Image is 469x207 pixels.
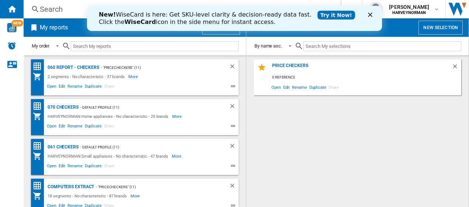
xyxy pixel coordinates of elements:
span: Duplicate [84,83,103,92]
div: My Assortment [33,112,46,121]
span: Duplicate [84,162,103,171]
div: Search [40,4,322,14]
h2: My reports [38,21,69,35]
span: NEW [11,20,23,27]
div: 060 report - Checkers [46,63,99,72]
div: By name asc. [254,43,282,49]
div: 061 Checkers [46,143,79,152]
span: Rename [291,82,308,92]
span: Duplicate [84,123,103,131]
div: 2 segments - No characteristic - 37 brands [46,72,128,81]
span: Share [103,83,116,92]
span: Open [46,83,58,92]
div: Price Matrix [33,141,46,151]
div: My Assortment [33,192,46,200]
input: Search My reports [71,41,239,51]
span: More [128,72,139,81]
span: Share [103,123,116,131]
span: Rename [66,83,83,92]
div: - Default profile (11) [79,103,214,112]
span: More [131,192,141,200]
span: Duplicate [308,82,327,92]
span: Rename [66,123,83,131]
div: Delete [229,182,239,192]
img: alerts-logo.svg [7,41,16,50]
div: My Assortment [33,72,46,81]
div: My order [32,43,49,49]
span: Edit [58,123,67,131]
div: 0 reference [270,73,461,82]
button: New selection [418,21,463,35]
div: Computers extract [46,182,94,192]
div: Delete [229,143,239,152]
input: Search My selections [303,41,461,51]
div: HARVEYNORMAN:Home appliances - No characteristic - 25 brands [46,112,172,121]
div: - "PriceCheckers" (11) [99,63,214,72]
div: Price Checkers [270,63,452,73]
b: HARVEYNORMAN [392,10,426,15]
span: Rename [66,162,83,171]
span: Edit [58,162,67,171]
div: Price Matrix [33,62,46,71]
span: Open [46,162,58,171]
div: Close [281,7,288,11]
span: Edit [282,82,291,92]
span: Open [46,123,58,131]
span: Edit [58,83,67,92]
img: wise-card.svg [7,23,17,32]
span: More [172,112,183,121]
div: Delete [229,63,239,72]
span: Share [327,82,340,92]
img: profile.jpg [368,2,383,17]
div: Delete [452,63,461,73]
div: - Default profile (11) [79,143,214,152]
span: Share [103,162,116,171]
div: Price Matrix [33,102,46,111]
iframe: Intercom live chat banner [87,6,382,31]
div: Delete [229,103,239,112]
span: [PERSON_NAME] [389,3,429,11]
div: Price Matrix [33,181,46,190]
span: More [172,152,183,161]
span: Open [270,82,282,92]
div: My Assortment [33,152,46,161]
div: HARVEYNORMAN:Small appliances - No characteristic - 47 brands [46,152,172,161]
div: - "PriceCheckers" (11) [94,182,214,192]
div: 070 Checkers [46,103,79,112]
div: 18 segments - No characteristic - 87 brands [46,192,131,200]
